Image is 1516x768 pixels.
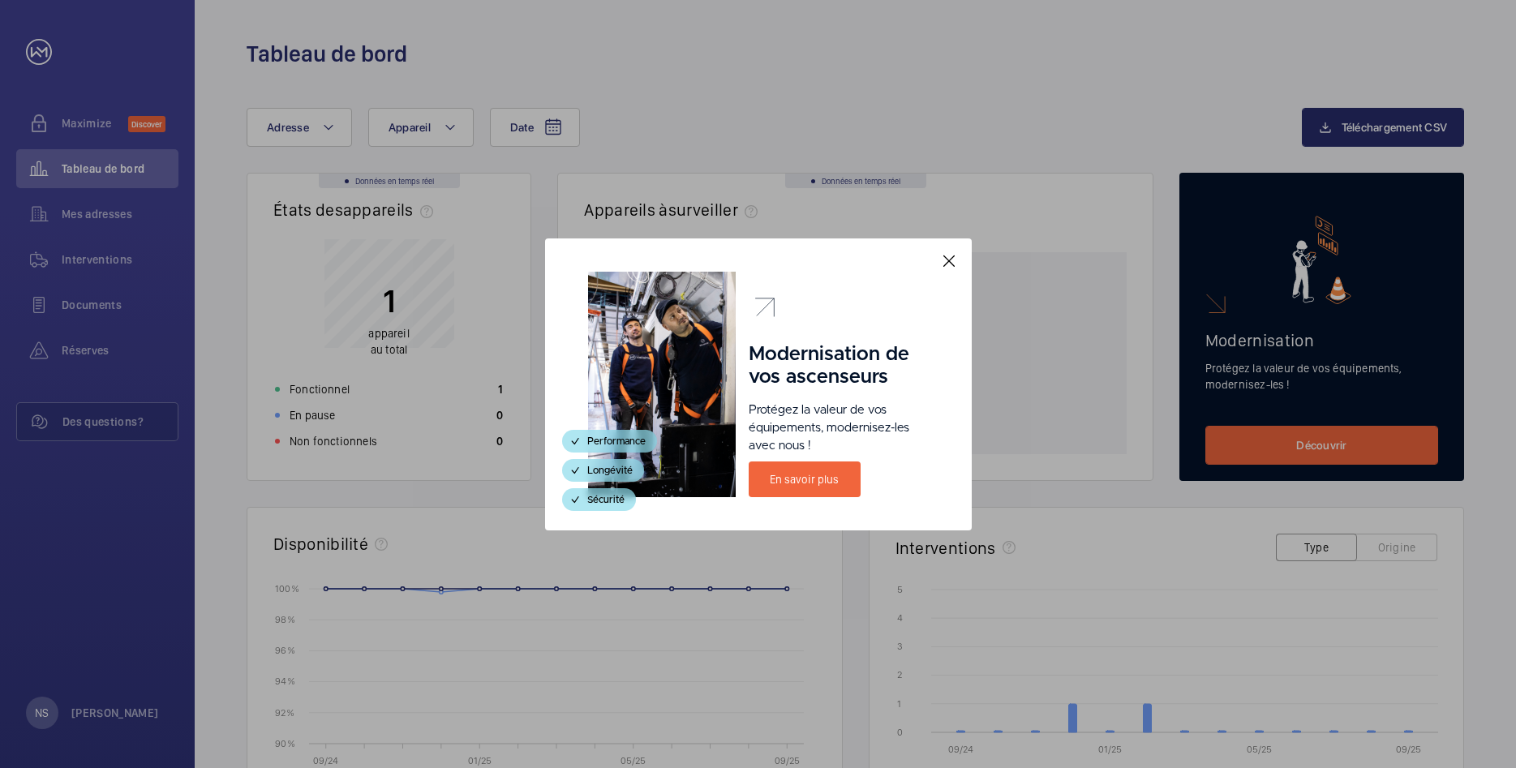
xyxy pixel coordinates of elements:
[562,488,636,511] div: Sécurité
[749,401,929,455] p: Protégez la valeur de vos équipements, modernisez-les avec nous !
[562,430,657,453] div: Performance
[749,461,861,497] a: En savoir plus
[749,343,929,388] h1: Modernisation de vos ascenseurs
[562,459,644,482] div: Longévité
